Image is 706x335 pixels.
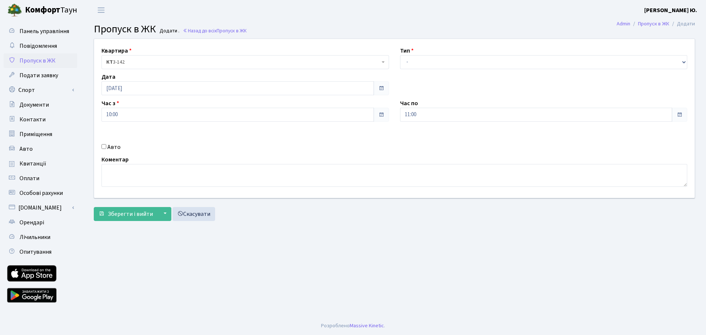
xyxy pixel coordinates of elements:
[107,143,121,152] label: Авто
[4,39,77,53] a: Повідомлення
[400,46,414,55] label: Тип
[92,4,110,16] button: Переключити навігацію
[4,245,77,259] a: Опитування
[7,3,22,18] img: logo.png
[106,58,113,66] b: КТ
[19,42,57,50] span: Повідомлення
[644,6,697,14] b: [PERSON_NAME] Ю.
[350,322,384,329] a: Massive Kinetic
[4,127,77,142] a: Приміщення
[4,171,77,186] a: Оплати
[321,322,385,330] div: Розроблено .
[606,16,706,32] nav: breadcrumb
[4,68,77,83] a: Подати заявку
[644,6,697,15] a: [PERSON_NAME] Ю.
[19,248,51,256] span: Опитування
[158,28,179,34] small: Додати .
[172,207,215,221] a: Скасувати
[101,155,129,164] label: Коментар
[4,24,77,39] a: Панель управління
[94,207,158,221] button: Зберегти і вийти
[4,112,77,127] a: Контакти
[4,83,77,97] a: Спорт
[19,57,56,65] span: Пропуск в ЖК
[183,27,247,34] a: Назад до всіхПропуск в ЖК
[19,189,63,197] span: Особові рахунки
[4,230,77,245] a: Лічильники
[4,215,77,230] a: Орендарі
[101,72,115,81] label: Дата
[4,200,77,215] a: [DOMAIN_NAME]
[19,71,58,79] span: Подати заявку
[101,55,389,69] span: <b>КТ</b>&nbsp;&nbsp;&nbsp;&nbsp;3-142
[4,53,77,68] a: Пропуск в ЖК
[4,97,77,112] a: Документи
[19,115,46,124] span: Контакти
[217,27,247,34] span: Пропуск в ЖК
[19,130,52,138] span: Приміщення
[94,22,156,36] span: Пропуск в ЖК
[19,160,46,168] span: Квитанції
[617,20,630,28] a: Admin
[4,156,77,171] a: Квитанції
[638,20,669,28] a: Пропуск в ЖК
[19,27,69,35] span: Панель управління
[106,58,380,66] span: <b>КТ</b>&nbsp;&nbsp;&nbsp;&nbsp;3-142
[25,4,60,16] b: Комфорт
[108,210,153,218] span: Зберегти і вийти
[25,4,77,17] span: Таун
[101,99,119,108] label: Час з
[19,218,44,227] span: Орендарі
[19,145,33,153] span: Авто
[4,142,77,156] a: Авто
[400,99,418,108] label: Час по
[19,233,50,241] span: Лічильники
[19,101,49,109] span: Документи
[669,20,695,28] li: Додати
[19,174,39,182] span: Оплати
[4,186,77,200] a: Особові рахунки
[101,46,132,55] label: Квартира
